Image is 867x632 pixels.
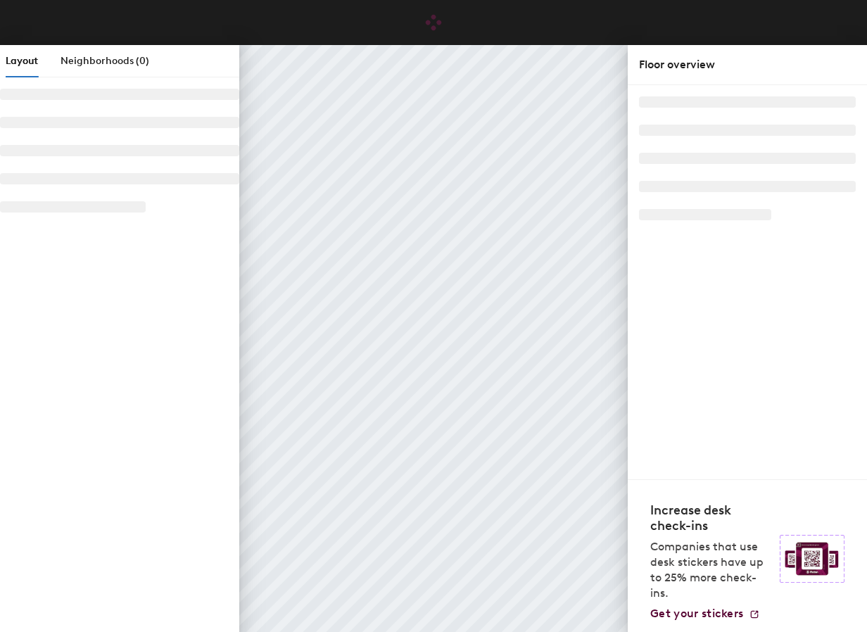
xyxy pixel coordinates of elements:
[6,55,38,67] span: Layout
[650,607,743,620] span: Get your stickers
[61,55,149,67] span: Neighborhoods (0)
[780,535,844,583] img: Sticker logo
[650,607,760,621] a: Get your stickers
[650,539,771,601] p: Companies that use desk stickers have up to 25% more check-ins.
[639,56,856,73] div: Floor overview
[650,503,771,533] h4: Increase desk check-ins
